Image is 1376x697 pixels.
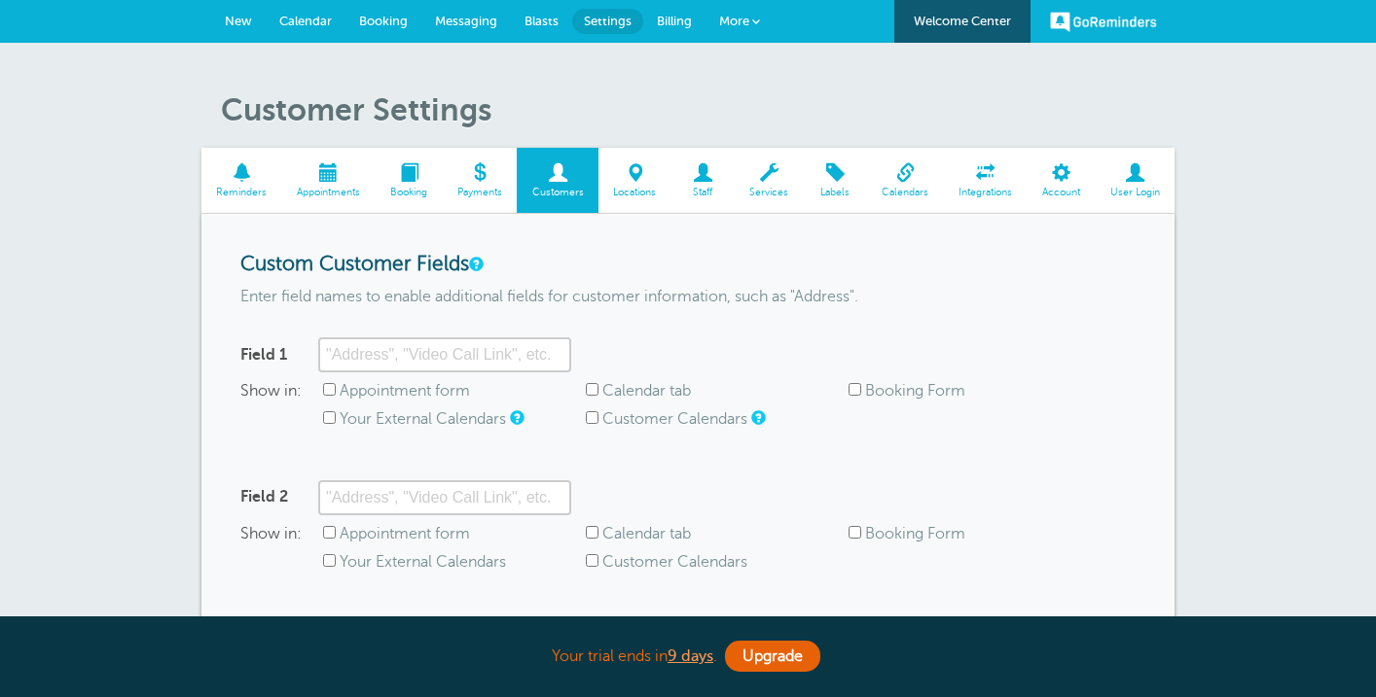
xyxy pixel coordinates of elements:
[240,288,1136,306] p: Enter field names to enable additional fields for customer information, such as "Address".
[221,91,1175,128] h1: Customer Settings
[240,488,288,506] label: Field 2
[318,480,571,515] input: "Address", "Video Call Link", etc.
[282,148,376,213] a: Appointments
[865,525,965,542] label: Booking Form
[608,187,662,198] span: Locations
[725,641,820,672] a: Upgrade
[944,148,1028,213] a: Integrations
[602,525,691,542] label: Calendar tab
[602,382,691,400] label: Calendar tab
[804,148,867,213] a: Labels
[385,187,433,198] span: Booking
[1027,148,1095,213] a: Account
[240,253,1136,277] h3: Custom Customer Fields
[572,9,643,34] a: Settings
[867,148,944,213] a: Calendars
[719,14,749,28] span: More
[602,553,747,571] label: Customer Calendars
[751,411,763,424] a: Whether or not to show in your customer's external calendars, if they use the add to calendar lin...
[525,14,559,28] span: Blasts
[814,187,857,198] span: Labels
[201,148,282,213] a: Reminders
[602,410,747,428] label: Customer Calendars
[510,411,522,424] a: Whether or not to show in your external calendars that you have setup under Settings > Calendar, ...
[240,346,287,365] label: Field 1
[668,647,713,665] a: 9 days
[671,148,735,213] a: Staff
[744,187,794,198] span: Services
[657,14,692,28] span: Billing
[452,187,507,198] span: Payments
[340,410,506,428] label: Your External Calendars
[359,14,408,28] span: Booking
[340,382,470,400] label: Appointment form
[526,187,589,198] span: Customers
[376,148,443,213] a: Booking
[865,382,965,400] label: Booking Form
[584,14,632,28] span: Settings
[292,187,366,198] span: Appointments
[279,14,332,28] span: Calendar
[469,258,481,270] a: Custom fields allow you to create additional Customer fields. For example, you could create an Ad...
[211,187,272,198] span: Reminders
[435,14,497,28] span: Messaging
[1104,187,1165,198] span: User Login
[340,525,470,542] label: Appointment form
[201,636,1175,678] div: Your trial ends in .
[225,14,252,28] span: New
[1036,187,1085,198] span: Account
[442,148,517,213] a: Payments
[318,337,571,372] input: "Address", "Video Call Link", etc.
[240,525,323,564] span: Show in:
[1095,148,1175,213] a: User Login
[877,187,934,198] span: Calendars
[598,148,671,213] a: Locations
[681,187,725,198] span: Staff
[340,553,506,571] label: Your External Calendars
[954,187,1018,198] span: Integrations
[240,382,323,421] span: Show in:
[735,148,804,213] a: Services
